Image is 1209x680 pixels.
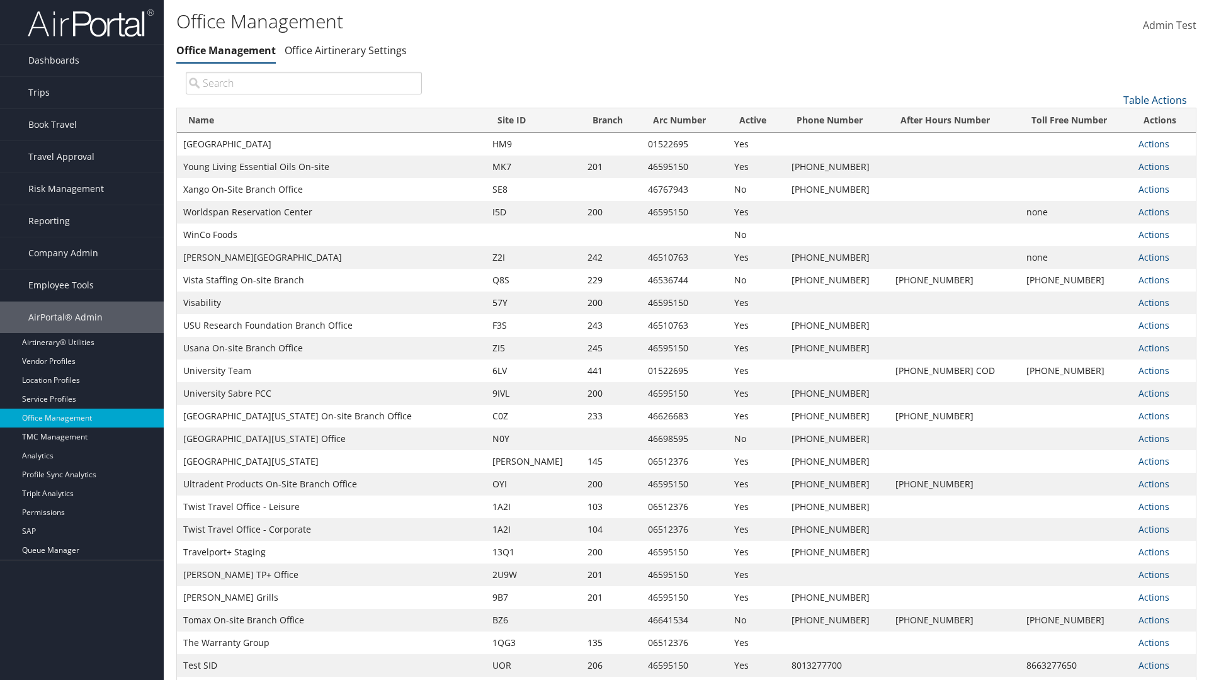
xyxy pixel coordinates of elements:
[1138,274,1169,286] a: Actions
[486,108,581,133] th: Site ID: activate to sort column ascending
[728,337,785,360] td: Yes
[285,43,407,57] a: Office Airtinerary Settings
[1138,183,1169,195] a: Actions
[176,8,856,35] h1: Office Management
[581,108,642,133] th: Branch: activate to sort column ascending
[581,586,642,609] td: 201
[486,269,581,292] td: Q8S
[642,632,728,654] td: 06512376
[1138,523,1169,535] a: Actions
[28,109,77,140] span: Book Travel
[486,473,581,496] td: OYI
[642,108,728,133] th: Arc Number: activate to sort column ascending
[177,108,486,133] th: Name: activate to sort column ascending
[728,269,785,292] td: No
[177,269,486,292] td: Vista Staffing On-site Branch
[642,609,728,632] td: 46641534
[642,201,728,224] td: 46595150
[642,428,728,450] td: 46698595
[581,382,642,405] td: 200
[1138,387,1169,399] a: Actions
[728,224,785,246] td: No
[581,360,642,382] td: 441
[486,428,581,450] td: N0Y
[177,541,486,564] td: Travelport+ Staging
[1138,206,1169,218] a: Actions
[728,156,785,178] td: Yes
[785,314,889,337] td: [PHONE_NUMBER]
[728,178,785,201] td: No
[1138,433,1169,445] a: Actions
[486,382,581,405] td: 9IVL
[1138,659,1169,671] a: Actions
[177,473,486,496] td: Ultradent Products On-Site Branch Office
[177,246,486,269] td: [PERSON_NAME][GEOGRAPHIC_DATA]
[177,405,486,428] td: [GEOGRAPHIC_DATA][US_STATE] On-site Branch Office
[1138,342,1169,354] a: Actions
[1020,246,1133,269] td: none
[486,632,581,654] td: 1QG3
[889,609,1020,632] td: [PHONE_NUMBER]
[728,292,785,314] td: Yes
[728,108,785,133] th: Active: activate to sort column ascending
[177,178,486,201] td: Xango On-Site Branch Office
[728,360,785,382] td: Yes
[642,473,728,496] td: 46595150
[486,360,581,382] td: 6LV
[1138,637,1169,649] a: Actions
[177,632,486,654] td: The Warranty Group
[1020,108,1133,133] th: Toll Free Number: activate to sort column ascending
[1138,365,1169,377] a: Actions
[642,518,728,541] td: 06512376
[486,586,581,609] td: 9B7
[581,337,642,360] td: 245
[1020,654,1133,677] td: 8663277650
[177,292,486,314] td: Visability
[728,609,785,632] td: No
[581,564,642,586] td: 201
[581,496,642,518] td: 103
[785,450,889,473] td: [PHONE_NUMBER]
[28,205,70,237] span: Reporting
[28,141,94,173] span: Travel Approval
[1138,569,1169,581] a: Actions
[785,496,889,518] td: [PHONE_NUMBER]
[728,428,785,450] td: No
[177,224,486,246] td: WinCo Foods
[177,564,486,586] td: [PERSON_NAME] TP+ Office
[785,518,889,541] td: [PHONE_NUMBER]
[1138,478,1169,490] a: Actions
[486,156,581,178] td: MK7
[28,8,154,38] img: airportal-logo.png
[1138,138,1169,150] a: Actions
[581,654,642,677] td: 206
[581,473,642,496] td: 200
[728,246,785,269] td: Yes
[785,428,889,450] td: [PHONE_NUMBER]
[177,314,486,337] td: USU Research Foundation Branch Office
[486,541,581,564] td: 13Q1
[642,156,728,178] td: 46595150
[486,405,581,428] td: C0Z
[177,518,486,541] td: Twist Travel Office - Corporate
[642,269,728,292] td: 46536744
[1138,319,1169,331] a: Actions
[28,173,104,205] span: Risk Management
[642,382,728,405] td: 46595150
[642,564,728,586] td: 46595150
[728,314,785,337] td: Yes
[581,201,642,224] td: 200
[486,201,581,224] td: I5D
[28,45,79,76] span: Dashboards
[177,382,486,405] td: University Sabre PCC
[177,586,486,609] td: [PERSON_NAME] Grills
[486,178,581,201] td: SE8
[785,654,889,677] td: 8013277700
[728,496,785,518] td: Yes
[642,496,728,518] td: 06512376
[486,133,581,156] td: HM9
[642,405,728,428] td: 46626683
[177,133,486,156] td: [GEOGRAPHIC_DATA]
[642,654,728,677] td: 46595150
[728,541,785,564] td: Yes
